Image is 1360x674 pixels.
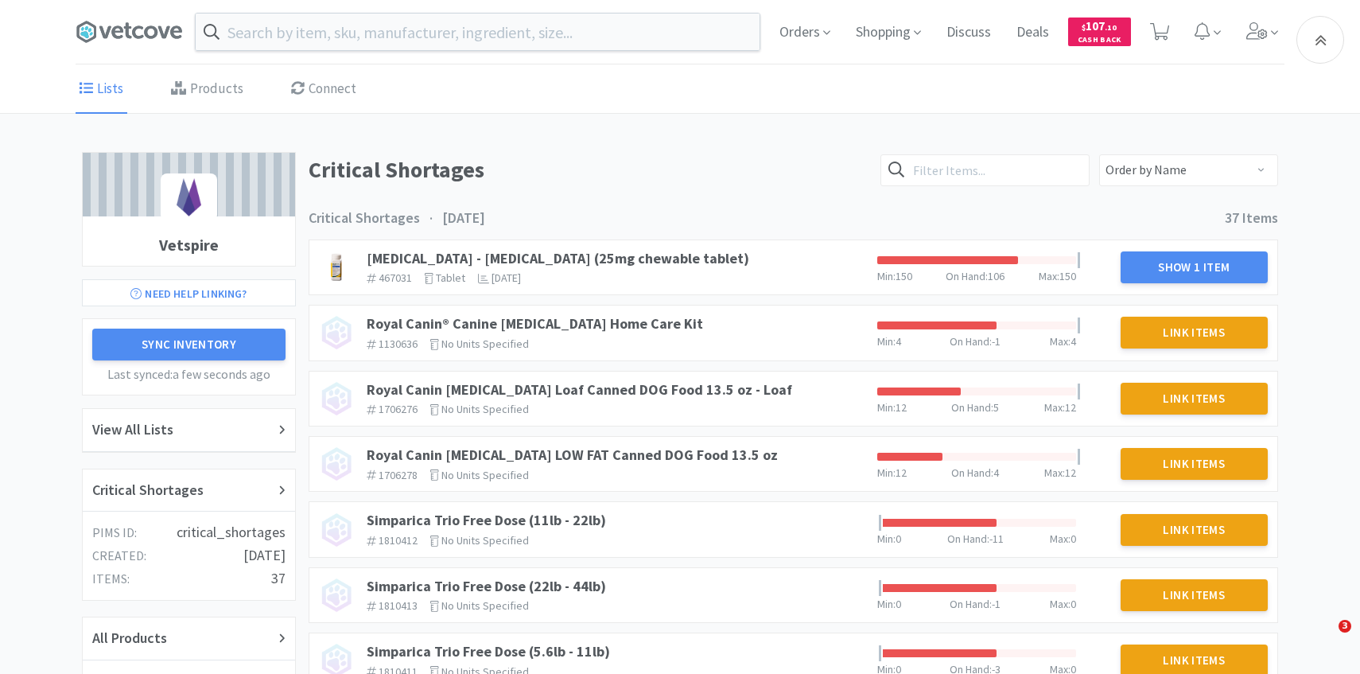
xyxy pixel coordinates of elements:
[989,532,1004,546] span: -11
[196,14,760,50] input: Search by item, sku, manufacturer, ingredient, size...
[1050,334,1071,349] span: Max :
[177,521,286,544] h4: critical_shortages
[880,154,1090,186] input: Filter Items...
[950,597,992,611] span: On Hand :
[947,532,989,546] span: On Hand :
[441,337,529,351] span: No units specified
[319,512,354,547] img: no_image.png
[309,207,420,230] h3: Critical Shortages
[1121,317,1269,349] button: Link Items
[993,466,999,480] span: 4
[1121,514,1269,546] button: Link Items
[1044,466,1065,480] span: Max :
[92,364,286,385] h5: Last synced: a few seconds ago
[1065,400,1076,415] span: 12
[319,315,354,350] img: no_image.png
[83,224,295,266] h1: Vetspire
[319,578,354,613] img: no_image.png
[1339,620,1351,633] span: 3
[1050,532,1071,546] span: Max :
[992,334,1001,349] span: -1
[243,544,286,567] h4: [DATE]
[877,334,896,349] span: Min :
[1306,620,1344,658] iframe: Intercom live chat
[379,533,418,547] span: 1810412
[951,466,993,480] span: On Hand :
[441,533,529,547] span: No units specified
[379,271,412,285] span: 467031
[896,597,901,611] span: 0
[92,479,204,502] h2: Critical Shortages
[92,329,286,360] button: Sync Inventory
[367,314,703,333] a: Royal Canin® Canine [MEDICAL_DATA] Home Care Kit
[896,532,901,546] span: 0
[1071,597,1076,611] span: 0
[442,207,485,230] h3: [DATE]
[877,466,896,480] span: Min :
[1121,448,1269,480] button: Link Items
[82,279,296,306] a: Need Help Linking?
[367,446,778,464] a: Royal Canin [MEDICAL_DATA] LOW FAT Canned DOG Food 13.5 oz
[951,400,993,415] span: On Hand :
[1121,251,1269,283] button: Show 1 Item
[877,269,896,283] span: Min :
[896,466,907,480] span: 12
[1071,334,1076,349] span: 4
[946,269,988,283] span: On Hand :
[92,523,137,543] h5: PIMS ID:
[92,546,146,567] h5: created:
[950,334,992,349] span: On Hand :
[1010,25,1055,40] a: Deals
[287,65,360,114] a: Connect
[988,269,1004,283] span: 106
[319,250,354,285] img: 8793432cf10044d6a6e114c1d73596a4.png
[92,419,173,442] h2: View All Lists
[441,598,529,613] span: No units specified
[1121,383,1269,415] button: Link Items
[441,402,529,416] span: No units specified
[896,334,901,349] span: 4
[1065,466,1076,480] span: 12
[1194,259,1230,275] span: 1 Item
[441,468,529,482] span: No units specified
[379,598,418,613] span: 1810413
[367,511,606,529] a: Simparica Trio Free Dose (11lb - 22lb)
[379,402,418,416] span: 1706276
[436,271,465,285] span: tablet
[940,25,997,40] a: Discuss
[92,627,167,650] h2: All Products
[367,249,749,267] a: [MEDICAL_DATA] - [MEDICAL_DATA] (25mg chewable tablet)
[420,207,442,230] h4: ·
[319,381,354,416] img: no_image.png
[367,577,606,595] a: Simparica Trio Free Dose (22lb - 44lb)
[992,597,1001,611] span: -1
[379,337,418,351] span: 1130636
[993,400,999,415] span: 5
[1121,579,1269,611] button: Link Items
[1105,22,1117,33] span: . 10
[1078,36,1121,46] span: Cash Back
[1082,22,1086,33] span: $
[877,400,896,415] span: Min :
[271,567,286,590] h4: 37
[92,569,130,590] h5: items:
[76,65,127,114] a: Lists
[896,269,912,283] span: 150
[309,152,871,188] h1: Critical Shortages
[1044,400,1065,415] span: Max :
[367,380,792,399] a: Royal Canin [MEDICAL_DATA] Loaf Canned DOG Food 13.5 oz - Loaf
[367,642,610,660] a: Simparica Trio Free Dose (5.6lb - 11lb)
[319,446,354,481] img: no_image.png
[379,468,418,482] span: 1706278
[877,597,896,611] span: Min :
[1071,532,1076,546] span: 0
[161,173,217,221] img: ca61dae5fd4342b8bce252dc3729abf4_86.png
[1225,208,1278,227] span: 37 Items
[1068,10,1131,53] a: $107.10Cash Back
[1059,269,1076,283] span: 150
[1039,269,1059,283] span: Max :
[167,65,247,114] a: Products
[877,532,896,546] span: Min :
[1050,597,1071,611] span: Max :
[492,271,521,285] span: [DATE]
